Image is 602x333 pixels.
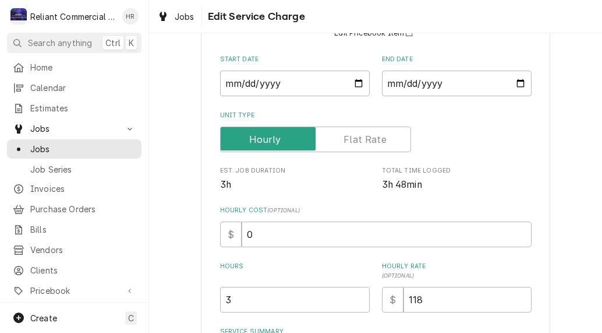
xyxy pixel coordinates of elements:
[382,262,532,281] label: Hourly Rate
[220,111,532,152] div: Unit Type
[30,285,118,297] span: Pricebook
[30,163,136,176] span: Job Series
[220,262,370,313] div: [object Object]
[220,179,231,190] span: 3h
[28,37,92,49] span: Search anything
[7,220,141,239] a: Bills
[382,71,532,96] input: yyyy-mm-dd
[7,261,141,280] a: Clients
[382,179,422,190] span: 3h 48min
[220,206,532,215] label: Hourly Cost
[30,313,57,323] span: Create
[153,7,199,26] a: Jobs
[30,264,136,276] span: Clients
[382,287,403,313] div: $
[30,82,136,94] span: Calendar
[220,71,370,96] input: yyyy-mm-dd
[204,9,305,24] span: Edit Service Charge
[267,207,300,213] span: ( optional )
[30,203,136,215] span: Purchase Orders
[220,166,370,176] span: Est. Job Duration
[175,10,194,23] span: Jobs
[382,55,532,96] div: End Date
[382,178,532,192] span: Total Time Logged
[105,37,121,49] span: Ctrl
[382,272,415,279] span: ( optional )
[10,8,27,24] div: R
[7,78,141,97] a: Calendar
[30,183,136,195] span: Invoices
[30,122,118,135] span: Jobs
[220,55,370,96] div: Start Date
[220,111,532,120] label: Unit Type
[7,99,141,118] a: Estimates
[7,240,141,260] a: Vendors
[30,244,136,256] span: Vendors
[30,61,136,73] span: Home
[382,262,532,313] div: [object Object]
[7,179,141,198] a: Invoices
[220,178,370,192] span: Est. Job Duration
[220,206,532,247] div: Hourly Cost
[10,8,27,24] div: Reliant Commercial Appliance Repair LLC's Avatar
[220,55,370,64] label: Start Date
[128,312,134,324] span: C
[129,37,134,49] span: K
[30,10,116,23] div: Reliant Commercial Appliance Repair LLC
[382,55,532,64] label: End Date
[7,281,141,300] a: Go to Pricebook
[7,160,141,179] a: Job Series
[122,8,139,24] div: HR
[382,166,532,191] div: Total Time Logged
[220,166,370,191] div: Est. Job Duration
[7,58,141,77] a: Home
[7,33,141,53] button: Search anythingCtrlK
[30,102,136,114] span: Estimates
[122,8,139,24] div: Heath Reed's Avatar
[7,119,141,138] a: Go to Jobs
[220,222,242,247] div: $
[382,166,532,176] span: Total Time Logged
[220,262,370,281] label: Hours
[30,143,136,155] span: Jobs
[30,223,136,236] span: Bills
[7,199,141,219] a: Purchase Orders
[7,139,141,159] a: Jobs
